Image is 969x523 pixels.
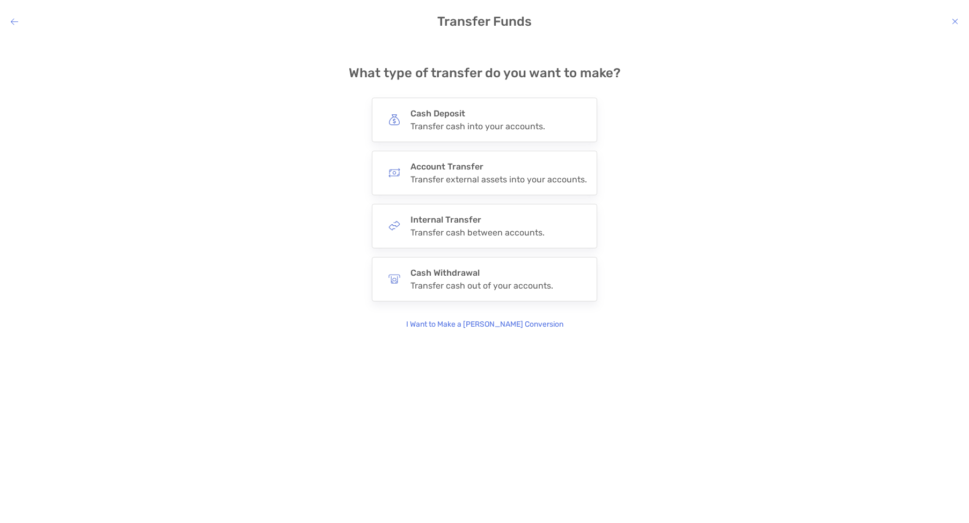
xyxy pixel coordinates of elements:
div: Transfer cash out of your accounts. [410,281,553,291]
h4: Account Transfer [410,161,587,172]
img: button icon [388,273,400,285]
img: button icon [388,220,400,232]
img: button icon [388,167,400,179]
h4: Cash Withdrawal [410,268,553,278]
h4: Cash Deposit [410,108,545,119]
p: I Want to Make a [PERSON_NAME] Conversion [406,319,563,330]
img: button icon [388,114,400,126]
div: Transfer cash between accounts. [410,227,545,238]
h4: Internal Transfer [410,215,545,225]
h4: What type of transfer do you want to make? [349,65,621,80]
div: Transfer cash into your accounts. [410,121,545,131]
div: Transfer external assets into your accounts. [410,174,587,185]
